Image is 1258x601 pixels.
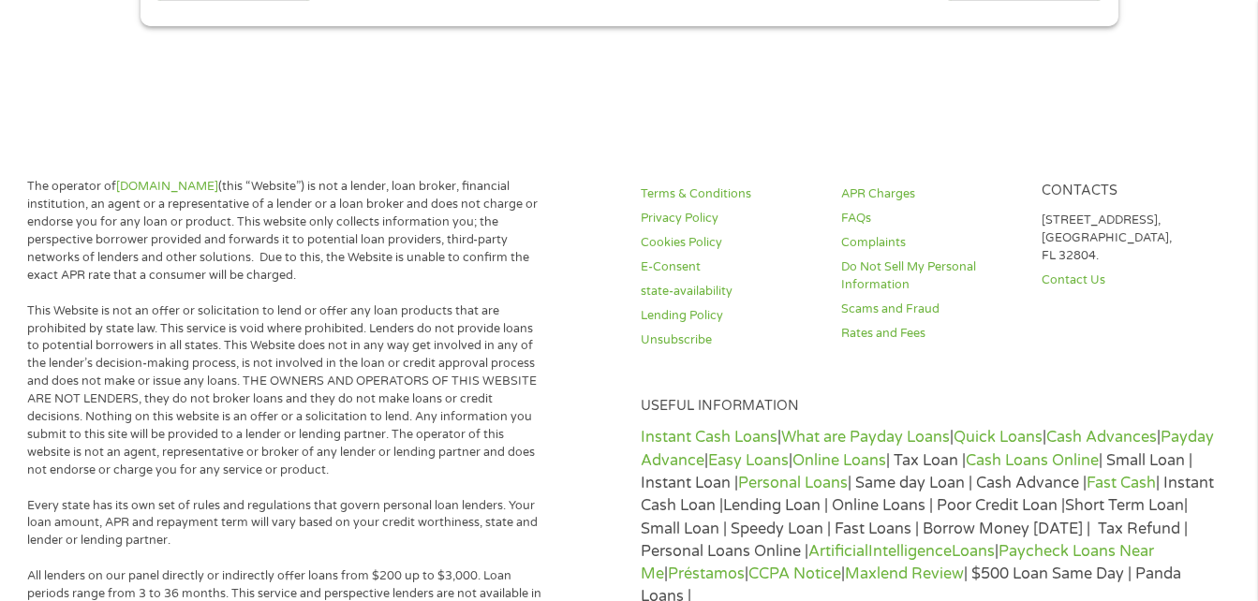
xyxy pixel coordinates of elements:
a: Terms & Conditions [641,185,819,203]
a: What are Payday Loans [781,428,950,447]
a: Unsubscribe [641,331,819,349]
a: Easy Loans [708,451,789,470]
a: FAQs [841,210,1019,227]
a: Artificial [808,542,868,561]
a: Do Not Sell My Personal Information [841,258,1019,294]
p: Every state has its own set of rules and regulations that govern personal loan lenders. Your loan... [27,497,545,550]
a: Cash Loans Online [966,451,1099,470]
a: Privacy Policy [641,210,819,227]
a: Scams and Fraud [841,300,1019,318]
p: This Website is not an offer or solicitation to lend or offer any loan products that are prohibit... [27,302,545,479]
a: CCPA Notice [748,564,841,583]
a: E-Consent [641,258,819,276]
a: Intelligence [868,542,952,561]
a: Paycheck Loans Near Me [641,542,1154,583]
a: Instant Cash Loans [641,428,777,447]
h4: Contacts [1042,183,1220,200]
a: state-availability [641,283,819,300]
a: Contact Us [1042,271,1220,289]
a: Online Loans [792,451,886,470]
a: Fast Cash [1087,474,1156,492]
a: Rates and Fees [841,325,1019,343]
a: Cash Advances [1046,428,1157,447]
a: Personal Loans [738,474,848,492]
a: Loans [952,542,995,561]
h4: Useful Information [641,398,1220,416]
a: Lending Policy [641,307,819,325]
a: Quick Loans [954,428,1043,447]
a: [DOMAIN_NAME] [116,179,218,194]
a: Payday Advance [641,428,1214,469]
p: The operator of (this “Website”) is not a lender, loan broker, financial institution, an agent or... [27,178,545,284]
a: APR Charges [841,185,1019,203]
a: Maxlend Review [845,564,964,583]
a: Complaints [841,234,1019,252]
p: [STREET_ADDRESS], [GEOGRAPHIC_DATA], FL 32804. [1042,212,1220,265]
a: Cookies Policy [641,234,819,252]
a: Préstamos [668,564,745,583]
